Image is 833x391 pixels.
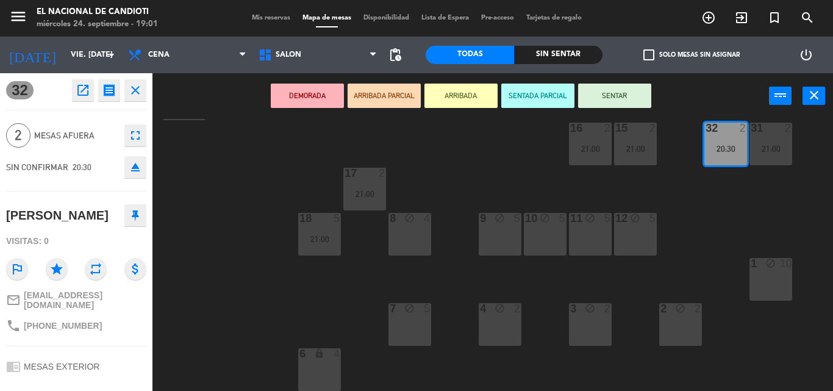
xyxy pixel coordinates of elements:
[614,145,657,153] div: 21:00
[769,87,792,105] button: power_input
[6,81,34,99] span: 32
[104,48,119,62] i: arrow_drop_down
[128,83,143,98] i: close
[9,7,27,26] i: menu
[767,10,782,25] i: turned_in_not
[807,88,821,102] i: close
[475,15,520,21] span: Pre-acceso
[630,213,640,223] i: block
[701,10,716,25] i: add_circle_outline
[570,303,571,314] div: 3
[734,10,749,25] i: exit_to_app
[569,145,612,153] div: 21:00
[514,213,521,224] div: 5
[6,231,146,252] div: Visitas: 0
[780,258,792,269] div: 10
[24,362,99,371] span: MESAS EXTERIOR
[102,83,116,98] i: receipt
[424,213,431,224] div: 4
[540,213,550,223] i: block
[46,258,68,280] i: star
[9,7,27,30] button: menu
[271,84,344,108] button: DEMORADA
[72,79,94,101] button: open_in_new
[559,213,567,224] div: 5
[604,303,612,314] div: 2
[740,123,747,134] div: 2
[357,15,415,21] span: Disponibilidad
[695,303,702,314] div: 2
[246,15,296,21] span: Mis reservas
[98,79,120,101] button: receipt
[480,213,481,224] div: 9
[415,15,475,21] span: Lista de Espera
[675,303,685,314] i: block
[751,123,751,134] div: 31
[24,321,102,331] span: [PHONE_NUMBER]
[6,206,109,226] div: [PERSON_NAME]
[643,49,654,60] span: check_box_outline_blank
[348,84,421,108] button: ARRIBADA PARCIAL
[480,303,481,314] div: 4
[649,123,657,134] div: 2
[578,84,651,108] button: SENTAR
[128,128,143,143] i: fullscreen
[148,51,170,59] span: Cena
[803,87,825,105] button: close
[799,48,813,62] i: power_settings_new
[314,348,324,359] i: lock
[800,10,815,25] i: search
[128,160,143,174] i: eject
[24,290,146,310] span: [EMAIL_ADDRESS][DOMAIN_NAME]
[388,48,402,62] span: pending_actions
[124,124,146,146] button: fullscreen
[73,162,91,172] span: 20:30
[298,235,341,243] div: 21:00
[6,318,21,333] i: phone
[37,6,158,18] div: El Nacional de Candioti
[426,46,514,64] div: Todas
[495,213,505,223] i: block
[749,145,792,153] div: 21:00
[34,129,118,143] span: MESAS AFUERA
[334,348,341,359] div: 4
[6,293,21,307] i: mail_outline
[520,15,588,21] span: Tarjetas de regalo
[404,213,415,223] i: block
[334,213,341,224] div: 5
[751,258,751,269] div: 1
[765,258,776,268] i: block
[6,258,28,280] i: outlined_flag
[704,145,747,153] div: 20:30
[296,15,357,21] span: Mapa de mesas
[6,123,30,148] span: 2
[495,303,505,314] i: block
[424,303,431,314] div: 5
[76,83,90,98] i: open_in_new
[706,123,706,134] div: 32
[6,290,146,310] a: mail_outline[EMAIL_ADDRESS][DOMAIN_NAME]
[649,213,657,224] div: 5
[85,258,107,280] i: repeat
[424,84,498,108] button: ARRIBADA
[514,46,602,64] div: Sin sentar
[604,213,612,224] div: 5
[585,213,595,223] i: block
[124,79,146,101] button: close
[404,303,415,314] i: block
[6,162,68,172] span: SIN CONFIRMAR
[379,168,386,179] div: 2
[604,123,612,134] div: 2
[6,359,21,374] i: chrome_reader_mode
[570,123,571,134] div: 16
[37,18,158,30] div: miércoles 24. septiembre - 19:01
[785,123,792,134] div: 2
[276,51,301,59] span: SALON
